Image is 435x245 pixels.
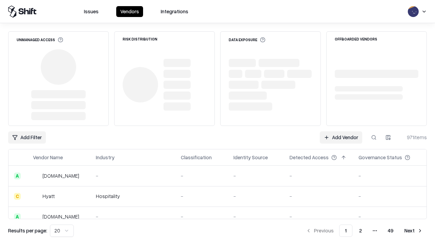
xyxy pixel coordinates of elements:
div: Hyatt [42,193,55,200]
div: - [359,172,421,179]
div: - [233,193,279,200]
div: Data Exposure [229,37,265,43]
div: Hospitality [96,193,170,200]
div: - [181,172,223,179]
div: - [181,213,223,220]
button: Integrations [157,6,192,17]
div: - [290,172,348,179]
div: - [96,172,170,179]
div: - [290,193,348,200]
div: [DOMAIN_NAME] [42,213,79,220]
div: - [181,193,223,200]
button: 2 [354,225,367,237]
div: Risk Distribution [123,37,157,41]
div: Detected Access [290,154,329,161]
div: Governance Status [359,154,402,161]
button: Next [400,225,427,237]
div: Vendor Name [33,154,63,161]
div: [DOMAIN_NAME] [42,172,79,179]
div: Classification [181,154,212,161]
button: 49 [382,225,399,237]
div: A [14,173,21,179]
button: Add Filter [8,131,46,144]
img: intrado.com [33,173,40,179]
p: Results per page: [8,227,47,234]
div: Identity Source [233,154,268,161]
button: Issues [80,6,103,17]
div: - [96,213,170,220]
div: 971 items [400,134,427,141]
img: Hyatt [33,193,40,200]
div: - [359,193,421,200]
div: C [14,193,21,200]
nav: pagination [302,225,427,237]
a: Add Vendor [320,131,362,144]
img: primesec.co.il [33,213,40,220]
div: - [290,213,348,220]
button: 1 [339,225,352,237]
button: Vendors [116,6,143,17]
div: Offboarded Vendors [335,37,377,41]
div: - [359,213,421,220]
div: Industry [96,154,115,161]
div: A [14,213,21,220]
div: - [233,213,279,220]
div: - [233,172,279,179]
div: Unmanaged Access [17,37,63,43]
